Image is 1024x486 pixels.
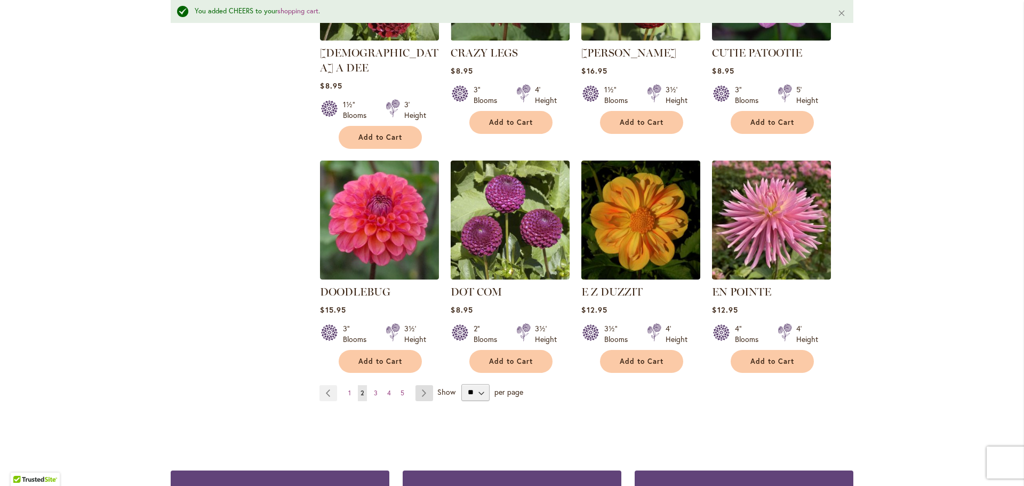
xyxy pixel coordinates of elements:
a: shopping cart [277,6,318,15]
span: Add to Cart [489,357,533,366]
div: 3" Blooms [343,323,373,345]
div: 3½" Blooms [604,323,634,345]
a: [DEMOGRAPHIC_DATA] A DEE [320,46,438,74]
div: 1½" Blooms [343,99,373,121]
a: DOT COM [451,285,502,298]
img: DOT COM [451,161,570,280]
span: 5 [401,389,404,397]
span: Add to Cart [750,118,794,127]
span: $8.95 [712,66,734,76]
div: 3½' Height [666,84,687,106]
div: 2" Blooms [474,323,503,345]
span: $15.95 [320,305,346,315]
div: 1½" Blooms [604,84,634,106]
a: 1 [346,385,354,401]
a: CUTIE PATOOTIE [712,33,831,43]
div: 4' Height [535,84,557,106]
span: $16.95 [581,66,607,76]
a: CHICK A DEE [320,33,439,43]
span: Show [437,386,455,396]
span: $8.95 [320,81,342,91]
button: Add to Cart [469,350,553,373]
a: DOODLEBUG [320,272,439,282]
span: $8.95 [451,66,473,76]
iframe: Launch Accessibility Center [8,448,38,478]
a: DOT COM [451,272,570,282]
div: 3½' Height [535,323,557,345]
button: Add to Cart [731,350,814,373]
button: Add to Cart [339,126,422,149]
div: 3" Blooms [735,84,765,106]
span: $8.95 [451,305,473,315]
a: EN POINTE [712,272,831,282]
a: [PERSON_NAME] [581,46,676,59]
div: 4" Blooms [735,323,765,345]
a: CRAZY LEGS [451,33,570,43]
span: Add to Cart [620,118,663,127]
span: Add to Cart [358,133,402,142]
div: 4' Height [666,323,687,345]
span: $12.95 [581,305,607,315]
span: per page [494,386,523,396]
a: CRAZY LEGS [451,46,518,59]
span: Add to Cart [489,118,533,127]
div: You added CHEERS to your . [195,6,821,17]
div: 5' Height [796,84,818,106]
span: 4 [387,389,391,397]
a: EN POINTE [712,285,771,298]
span: $12.95 [712,305,738,315]
span: 1 [348,389,351,397]
img: E Z DUZZIT [581,161,700,280]
div: 4' Height [796,323,818,345]
a: 3 [371,385,380,401]
span: 2 [361,389,364,397]
a: E Z DUZZIT [581,272,700,282]
div: 3" Blooms [474,84,503,106]
button: Add to Cart [600,111,683,134]
img: DOODLEBUG [320,161,439,280]
a: E Z DUZZIT [581,285,643,298]
a: 4 [385,385,394,401]
button: Add to Cart [600,350,683,373]
img: EN POINTE [712,161,831,280]
span: Add to Cart [620,357,663,366]
span: 3 [374,389,378,397]
a: CUTIE PATOOTIE [712,46,802,59]
span: Add to Cart [750,357,794,366]
span: Add to Cart [358,357,402,366]
a: DOODLEBUG [320,285,390,298]
div: 3½' Height [404,323,426,345]
a: CROSSFIELD EBONY [581,33,700,43]
div: 3' Height [404,99,426,121]
button: Add to Cart [469,111,553,134]
button: Add to Cart [731,111,814,134]
button: Add to Cart [339,350,422,373]
a: 5 [398,385,407,401]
